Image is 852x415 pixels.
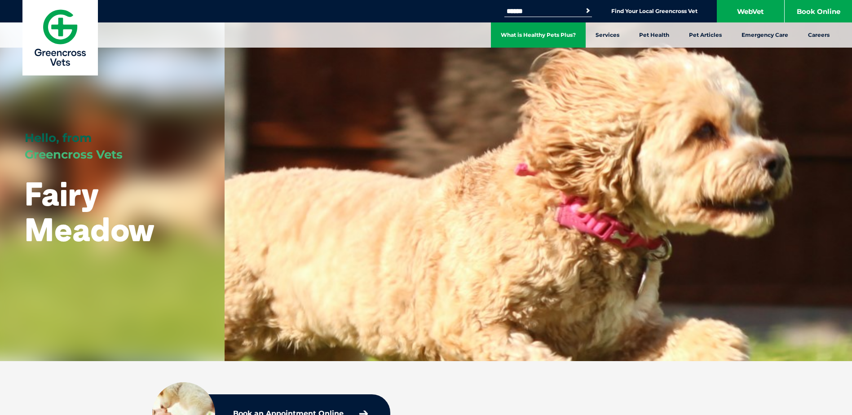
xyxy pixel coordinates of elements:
[25,147,123,162] span: Greencross Vets
[583,6,592,15] button: Search
[798,22,839,48] a: Careers
[25,176,200,247] h1: Fairy Meadow
[679,22,732,48] a: Pet Articles
[25,131,92,145] span: Hello, from
[629,22,679,48] a: Pet Health
[611,8,697,15] a: Find Your Local Greencross Vet
[586,22,629,48] a: Services
[491,22,586,48] a: What is Healthy Pets Plus?
[732,22,798,48] a: Emergency Care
